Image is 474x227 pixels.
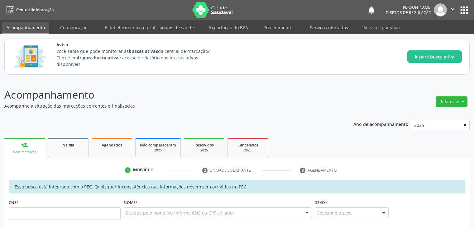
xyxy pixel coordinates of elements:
[353,120,409,128] p: Ano de acompanhamento
[2,22,49,34] a: Acompanhamento
[189,148,220,153] div: 2025
[56,22,94,33] a: Configurações
[315,198,327,207] label: Sexo
[317,210,352,216] span: Selecione o sexo
[129,48,158,54] strong: buscas ativas
[386,5,432,10] div: [PERSON_NAME]
[415,53,454,60] span: Ir para busca ativa
[9,180,465,193] div: Essa busca está integrada com o PEC. Quaisquer inconsistências nas informações devem ser corrigid...
[133,167,154,173] div: Indivíduo
[237,142,258,148] span: Cancelados
[101,22,198,33] a: Estabelecimentos e profissionais de saúde
[56,41,221,48] span: Aviso
[194,142,214,148] span: Resolvidos
[4,87,330,103] p: Acompanhamento
[12,43,48,71] img: Imagem de CalloutCard
[126,210,234,216] span: Busque pelo nome (ou informe CNS ou CPF ao lado)
[9,150,41,155] div: Nova marcação
[4,103,330,109] p: Acompanhe a situação das marcações correntes e finalizadas
[56,48,221,67] p: Você sabia que pode monitorar as da central de marcação? Clique em e acesse o relatório das busca...
[447,3,459,16] button: 
[16,7,54,12] span: Central de Marcação
[459,5,470,16] button: apps
[367,6,376,14] button: notifications
[62,142,74,148] span: Na fila
[140,142,176,148] span: Não compareceram
[359,22,404,33] a: Serviços por vaga
[434,3,447,16] img: img
[205,22,252,33] a: Exportação do BPA
[449,6,456,12] i: 
[9,198,19,207] label: CNS
[305,22,352,33] a: Serviços ofertados
[125,167,131,173] div: 1
[259,22,299,33] a: Procedimentos
[4,5,54,15] a: Central de Marcação
[124,198,138,207] label: Nome
[140,148,176,153] div: 2025
[21,141,28,148] div: person_add
[78,55,118,61] strong: Ir para busca ativa
[436,96,467,107] button: Relatórios
[102,142,122,148] span: Agendados
[232,148,263,153] div: 2025
[407,50,462,63] button: Ir para busca ativa
[386,10,432,15] span: Diretor de regulação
